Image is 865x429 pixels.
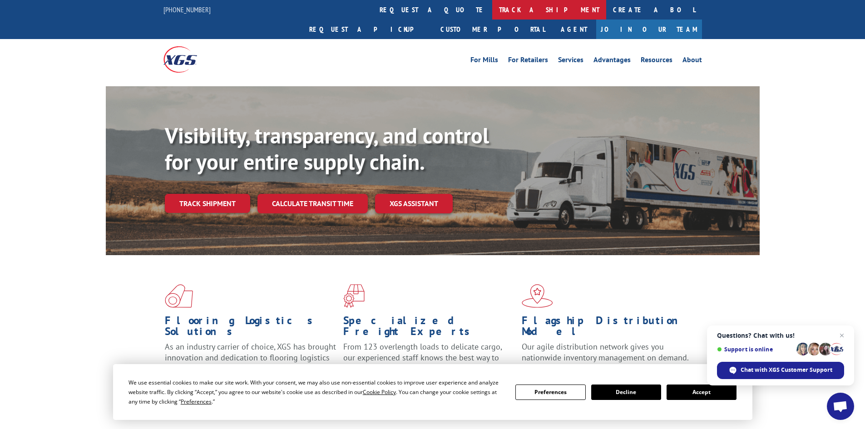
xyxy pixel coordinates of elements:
[558,56,583,66] a: Services
[343,341,515,382] p: From 123 overlength loads to delicate cargo, our experienced staff knows the best way to move you...
[667,385,736,400] button: Accept
[165,284,193,308] img: xgs-icon-total-supply-chain-intelligence-red
[165,121,489,176] b: Visibility, transparency, and control for your entire supply chain.
[591,385,661,400] button: Decline
[552,20,596,39] a: Agent
[257,194,368,213] a: Calculate transit time
[363,388,396,396] span: Cookie Policy
[470,56,498,66] a: For Mills
[741,366,832,374] span: Chat with XGS Customer Support
[593,56,631,66] a: Advantages
[827,393,854,420] a: Open chat
[522,315,693,341] h1: Flagship Distribution Model
[113,364,752,420] div: Cookie Consent Prompt
[717,332,844,339] span: Questions? Chat with us!
[434,20,552,39] a: Customer Portal
[343,315,515,341] h1: Specialized Freight Experts
[522,341,689,363] span: Our agile distribution network gives you nationwide inventory management on demand.
[302,20,434,39] a: Request a pickup
[163,5,211,14] a: [PHONE_NUMBER]
[641,56,672,66] a: Resources
[181,398,212,405] span: Preferences
[717,346,793,353] span: Support is online
[596,20,702,39] a: Join Our Team
[129,378,504,406] div: We use essential cookies to make our site work. With your consent, we may also use non-essential ...
[515,385,585,400] button: Preferences
[375,194,453,213] a: XGS ASSISTANT
[682,56,702,66] a: About
[508,56,548,66] a: For Retailers
[165,315,336,341] h1: Flooring Logistics Solutions
[522,284,553,308] img: xgs-icon-flagship-distribution-model-red
[717,362,844,379] span: Chat with XGS Customer Support
[343,284,365,308] img: xgs-icon-focused-on-flooring-red
[165,341,336,374] span: As an industry carrier of choice, XGS has brought innovation and dedication to flooring logistics...
[165,194,250,213] a: Track shipment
